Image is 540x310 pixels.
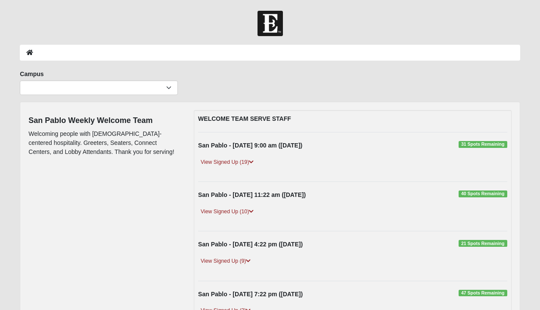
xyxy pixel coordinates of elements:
[20,70,43,78] label: Campus
[28,129,181,157] p: Welcoming people with [DEMOGRAPHIC_DATA]-centered hospitality. Greeters, Seaters, Connect Centers...
[198,115,291,122] strong: WELCOME TEAM SERVE STAFF
[198,291,303,298] strong: San Pablo - [DATE] 7:22 pm ([DATE])
[198,241,303,248] strong: San Pablo - [DATE] 4:22 pm ([DATE])
[198,191,306,198] strong: San Pablo - [DATE] 11:22 am ([DATE])
[459,141,507,148] span: 31 Spots Remaining
[459,290,507,297] span: 47 Spots Remaining
[459,240,507,247] span: 21 Spots Remaining
[198,158,256,167] a: View Signed Up (19)
[28,116,181,126] h4: San Pablo Weekly Welcome Team
[198,142,302,149] strong: San Pablo - [DATE] 9:00 am ([DATE])
[198,257,253,266] a: View Signed Up (9)
[459,190,507,197] span: 40 Spots Remaining
[258,11,283,36] img: Church of Eleven22 Logo
[198,207,256,216] a: View Signed Up (10)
